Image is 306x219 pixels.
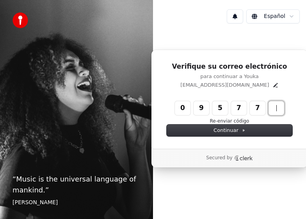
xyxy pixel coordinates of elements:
footer: [PERSON_NAME] [12,199,141,207]
button: Edit [272,82,279,88]
p: para continuar a Youka [167,73,292,80]
button: Re-enviar código [210,118,249,125]
p: “ Music is the universal language of mankind. ” [12,174,141,196]
p: Secured by [206,155,232,161]
span: Continuar [213,127,246,134]
img: youka [12,12,28,28]
button: Continuar [167,125,292,136]
input: Enter verification code [175,101,300,115]
h1: Verifique su correo electrónico [167,62,292,71]
a: Clerk logo [234,155,253,161]
p: [EMAIL_ADDRESS][DOMAIN_NAME] [180,82,269,89]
